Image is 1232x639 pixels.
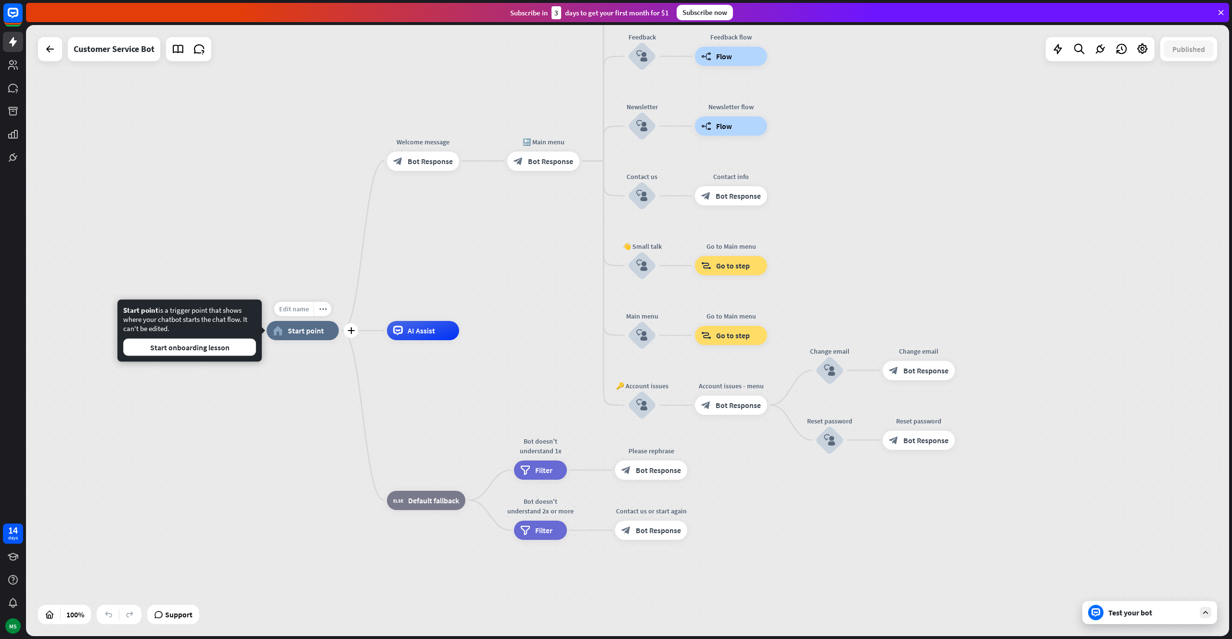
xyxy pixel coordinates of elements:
span: Filter [535,465,552,475]
div: Welcome message [380,137,466,147]
i: block_bot_response [889,435,898,445]
div: 14 [8,526,18,535]
i: block_bot_response [621,525,631,535]
i: block_user_input [636,260,648,271]
div: Reset password [801,416,859,426]
i: block_user_input [824,365,835,376]
div: Customer Service Bot [74,37,154,61]
i: block_user_input [636,120,648,132]
i: block_user_input [636,330,648,341]
span: Flow [716,121,732,131]
div: 👋 Small talk [613,242,671,251]
div: Newsletter flow [688,102,774,112]
i: block_goto [701,261,711,270]
div: Contact us or start again [608,506,694,516]
div: Please rephrase [608,446,694,456]
i: block_bot_response [701,191,711,201]
i: filter [520,525,530,535]
i: filter [520,465,530,475]
i: builder_tree [701,121,711,131]
div: Feedback [613,32,671,42]
span: Bot Response [716,400,761,410]
span: Flow [716,51,732,61]
div: Subscribe now [677,5,733,20]
div: Change email [801,346,859,356]
i: block_bot_response [393,156,403,166]
span: Default fallback [408,496,459,505]
span: Filter [535,525,552,535]
i: builder_tree [701,51,711,61]
span: AI Assist [408,326,435,335]
span: Start point [123,306,158,315]
div: Account issues - menu [688,381,774,391]
div: Contact us [613,172,671,181]
div: Newsletter [613,102,671,112]
span: Edit name [279,305,309,313]
div: 3 [552,6,561,19]
div: 🔑 Account issues [613,381,671,391]
div: Reset password [875,416,962,426]
i: block_bot_response [701,400,711,410]
span: Go to step [716,331,750,340]
span: Bot Response [716,191,761,201]
div: Feedback flow [688,32,774,42]
i: block_bot_response [621,465,631,475]
span: Bot Response [528,156,573,166]
span: Bot Response [636,525,681,535]
div: Bot doesn't understand 1x [507,436,574,456]
div: MS [5,618,21,634]
div: Change email [875,346,962,356]
a: 14 days [3,524,23,544]
span: Bot Response [636,465,681,475]
div: Subscribe in days to get your first month for $1 [510,6,669,19]
i: plus [347,327,355,334]
span: Go to step [716,261,750,270]
i: block_user_input [824,435,835,446]
div: Bot doesn't understand 2x or more [507,497,574,516]
span: Support [165,607,192,622]
div: 100% [64,607,87,622]
div: Go to Main menu [688,242,774,251]
button: Start onboarding lesson [123,339,256,356]
i: more_horiz [319,306,327,313]
i: block_fallback [393,496,403,505]
i: block_user_input [636,51,648,62]
span: Bot Response [903,435,949,445]
i: block_bot_response [889,366,898,375]
span: Bot Response [903,366,949,375]
span: Start point [288,326,324,335]
span: Bot Response [408,156,453,166]
div: 🔙 Main menu [500,137,587,147]
div: Contact info [688,172,774,181]
button: Published [1164,40,1214,58]
div: days [8,535,18,541]
div: Go to Main menu [688,311,774,321]
i: block_bot_response [513,156,523,166]
div: Test your bot [1108,608,1195,617]
i: block_user_input [636,399,648,411]
button: Open LiveChat chat widget [8,4,37,33]
i: home_2 [273,326,283,335]
i: block_user_input [636,190,648,202]
div: Main menu [613,311,671,321]
i: block_goto [701,331,711,340]
div: is a trigger point that shows where your chatbot starts the chat flow. It can't be edited. [123,306,256,356]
